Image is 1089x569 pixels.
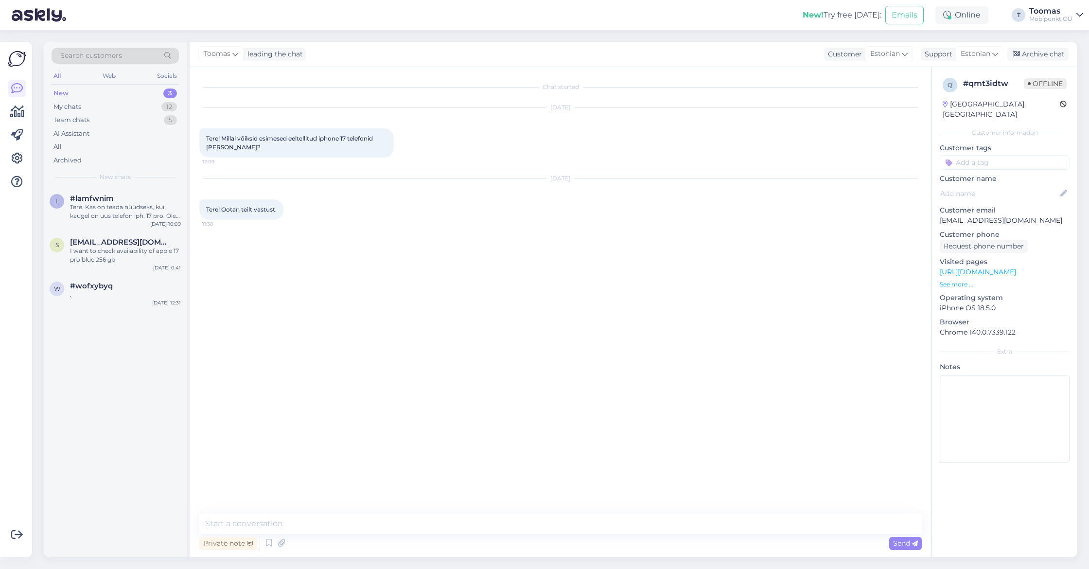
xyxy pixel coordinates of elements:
[52,70,63,82] div: All
[244,49,303,59] div: leading the chat
[8,50,26,68] img: Askly Logo
[940,303,1070,313] p: iPhone OS 18.5.0
[921,49,952,59] div: Support
[70,247,181,264] div: I want to check availability of apple 17 pro blue 256 gb
[202,158,239,165] span: 12:09
[940,143,1070,153] p: Customer tags
[199,537,257,550] div: Private note
[961,49,990,59] span: Estonian
[60,51,122,61] span: Search customers
[150,220,181,228] div: [DATE] 10:09
[70,238,171,247] span: Shubham971992@gmail.com
[100,173,131,181] span: New chats
[164,115,177,125] div: 5
[1029,7,1072,15] div: Toomas
[803,9,881,21] div: Try free [DATE]:
[940,347,1070,356] div: Extra
[152,299,181,306] div: [DATE] 12:31
[53,142,62,152] div: All
[963,78,1024,89] div: # qmt3idtw
[53,102,81,112] div: My chats
[940,257,1070,267] p: Visited pages
[53,156,82,165] div: Archived
[153,264,181,271] div: [DATE] 0:41
[940,362,1070,372] p: Notes
[893,539,918,548] span: Send
[824,49,862,59] div: Customer
[53,89,69,98] div: New
[53,115,89,125] div: Team chats
[204,49,230,59] span: Toomas
[70,282,113,290] span: #wofxybyq
[1029,15,1072,23] div: Mobipunkt OÜ
[885,6,924,24] button: Emails
[940,230,1070,240] p: Customer phone
[940,215,1070,226] p: [EMAIL_ADDRESS][DOMAIN_NAME]
[940,267,1016,276] a: [URL][DOMAIN_NAME]
[1029,7,1083,23] a: ToomasMobipunkt OÜ
[1024,78,1067,89] span: Offline
[870,49,900,59] span: Estonian
[803,10,824,19] b: New!
[940,188,1058,199] input: Add name
[940,317,1070,327] p: Browser
[199,83,922,91] div: Chat started
[163,89,177,98] div: 3
[206,206,277,213] span: Tere! Ootan teilt vastust.
[54,285,60,292] span: w
[161,102,177,112] div: 12
[70,203,181,220] div: Tere, Kas on teada nüüdseks, kui kaugel on uus telefon iph. 17 pro. Olen eeltellimuse teinud, kui...
[55,197,59,205] span: l
[940,174,1070,184] p: Customer name
[199,174,922,183] div: [DATE]
[940,128,1070,137] div: Customer information
[55,241,59,249] span: S
[943,99,1060,120] div: [GEOGRAPHIC_DATA], [GEOGRAPHIC_DATA]
[101,70,118,82] div: Web
[53,129,89,139] div: AI Assistant
[940,240,1028,253] div: Request phone number
[940,293,1070,303] p: Operating system
[155,70,179,82] div: Socials
[935,6,988,24] div: Online
[70,290,181,299] div: .
[940,155,1070,170] input: Add a tag
[940,280,1070,289] p: See more ...
[202,220,239,228] span: 11:38
[940,205,1070,215] p: Customer email
[199,103,922,112] div: [DATE]
[940,327,1070,338] p: Chrome 140.0.7339.122
[1007,48,1069,61] div: Archive chat
[206,135,374,151] span: Tere! Millal võiksid esimesed eeltellitud iphone 17 telefonid [PERSON_NAME]?
[1012,8,1025,22] div: T
[70,194,114,203] span: #lamfwnim
[948,81,952,89] span: q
